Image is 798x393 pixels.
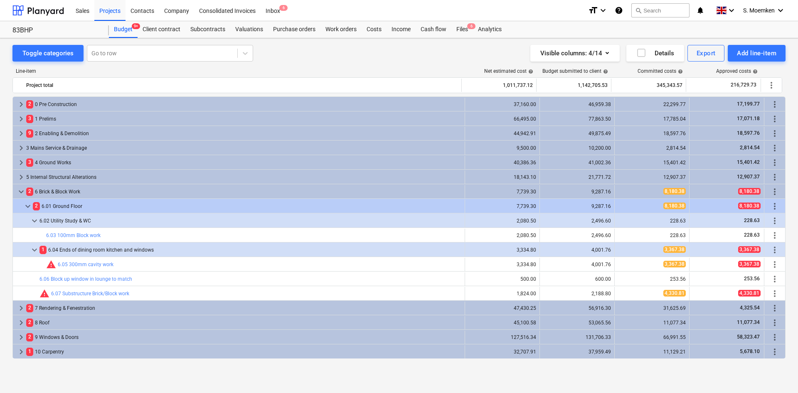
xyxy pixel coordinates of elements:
i: keyboard_arrow_down [727,5,736,15]
div: 22,299.77 [618,101,686,107]
span: keyboard_arrow_right [16,143,26,153]
button: Visible columns:4/14 [530,45,620,62]
a: Client contract [138,21,185,38]
div: 46,959.38 [543,101,611,107]
span: help [676,69,683,74]
span: 58,323.47 [736,334,761,340]
div: 600.00 [543,276,611,282]
div: 18,143.10 [468,174,536,180]
div: 53,065.56 [543,320,611,326]
i: Knowledge base [615,5,623,15]
i: keyboard_arrow_down [776,5,786,15]
div: 10,200.00 [543,145,611,151]
span: keyboard_arrow_down [23,201,33,211]
span: More actions [766,80,776,90]
span: keyboard_arrow_right [16,114,26,124]
div: Income [387,21,416,38]
div: Chat Widget [756,353,798,393]
div: 7,739.30 [468,203,536,209]
div: 8 Roof [26,316,461,329]
span: help [601,69,608,74]
span: 12,907.37 [736,174,761,180]
i: format_size [588,5,598,15]
span: Committed costs exceed revised budget [39,289,49,299]
div: 6 Brick & Block Work [26,185,461,198]
div: 1,142,705.53 [540,79,608,92]
span: keyboard_arrow_right [16,347,26,357]
div: 2,496.60 [543,218,611,224]
span: 9+ [132,23,140,29]
div: 18,597.76 [618,131,686,136]
div: 66,991.55 [618,334,686,340]
a: Budget9+ [109,21,138,38]
div: Cash flow [416,21,451,38]
div: Committed costs [638,68,683,74]
span: S. Moemken [743,7,775,14]
div: 2,080.50 [468,218,536,224]
span: 4,330.81 [663,290,686,297]
span: 1 [26,348,33,356]
div: 10 Carpentry [26,345,461,358]
div: 1,824.00 [468,291,536,297]
div: 31,625.69 [618,305,686,311]
div: Details [636,48,674,59]
span: keyboard_arrow_right [16,129,26,138]
a: Files6 [451,21,473,38]
div: Approved costs [716,68,758,74]
a: 6.05 300mm cavity work [58,262,113,267]
a: Work orders [320,21,362,38]
div: 9,287.16 [543,189,611,195]
div: Purchase orders [268,21,320,38]
span: 228.63 [743,218,761,223]
div: 5 Internal Structural Alterations [26,171,461,184]
button: Search [631,3,690,17]
div: Add line-item [737,48,776,59]
span: 4,330.81 [738,290,761,297]
span: 228.63 [743,232,761,238]
span: More actions [770,99,780,109]
span: More actions [770,245,780,255]
div: 40,386.36 [468,160,536,166]
button: Details [626,45,684,62]
span: 8,180.38 [738,188,761,195]
span: 3 [26,158,33,166]
a: 6.07 Substructure Brick/Block work [51,291,129,297]
div: 345,343.57 [615,79,682,92]
span: keyboard_arrow_right [16,303,26,313]
div: 4,001.76 [543,247,611,253]
a: Costs [362,21,387,38]
div: 2,496.60 [543,232,611,238]
span: 2 [26,333,33,341]
span: 15,401.42 [736,159,761,165]
span: More actions [770,129,780,138]
div: Visible columns : 4/14 [540,48,610,59]
div: 9,287.16 [543,203,611,209]
span: keyboard_arrow_right [16,332,26,342]
div: 9 Windows & Doors [26,331,461,344]
div: 15,401.42 [618,160,686,166]
span: 2 [26,304,33,312]
span: 2 [33,202,40,210]
span: 17,071.18 [736,116,761,121]
span: More actions [770,260,780,269]
span: keyboard_arrow_down [16,187,26,197]
span: 3,367.38 [663,246,686,253]
div: 4 Ground Works [26,156,461,169]
a: Subcontracts [185,21,230,38]
span: keyboard_arrow_right [16,318,26,328]
div: 47,430.25 [468,305,536,311]
div: 2,188.80 [543,291,611,297]
div: 41,002.36 [543,160,611,166]
span: 11,077.34 [736,319,761,325]
span: search [635,7,642,14]
div: 3,334.80 [468,262,536,267]
span: 6 [467,23,475,29]
span: help [751,69,758,74]
span: keyboard_arrow_right [16,172,26,182]
div: 253.56 [618,276,686,282]
span: 8,180.38 [738,203,761,209]
div: 4,001.76 [543,262,611,267]
div: Files [451,21,473,38]
div: Net estimated cost [484,68,533,74]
